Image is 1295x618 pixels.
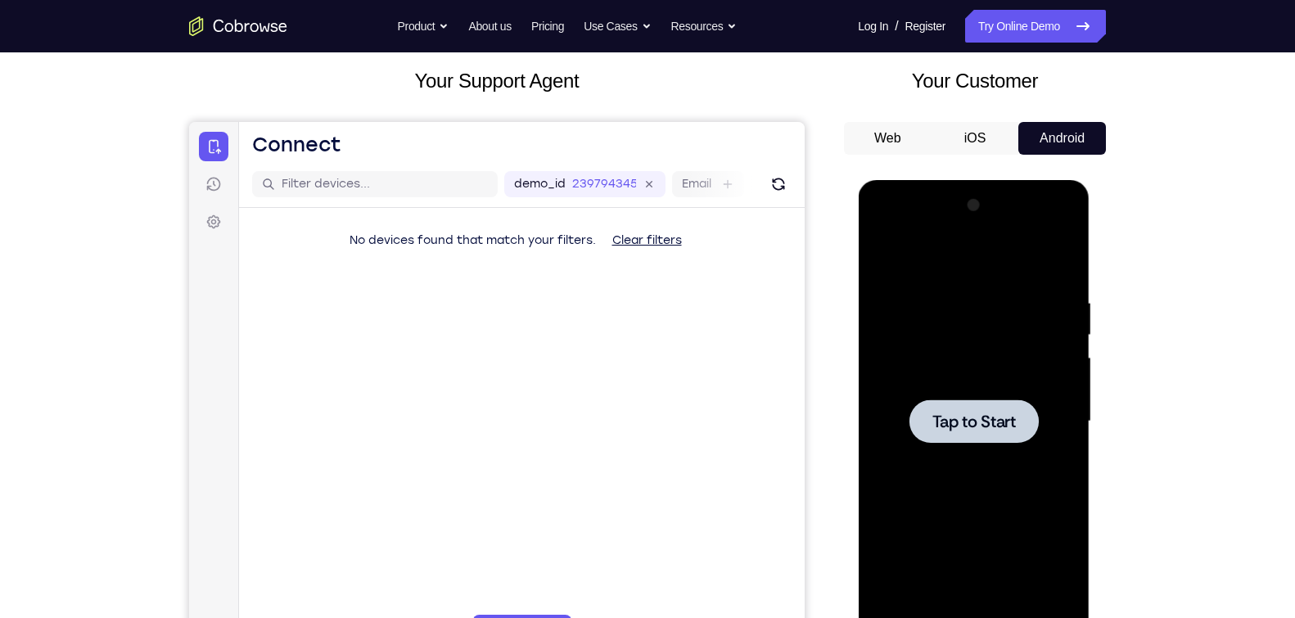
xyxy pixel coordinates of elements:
button: Web [844,122,932,155]
a: Go to the home page [189,16,287,36]
button: Use Cases [584,10,651,43]
button: Product [398,10,449,43]
button: iOS [932,122,1019,155]
button: Resources [671,10,738,43]
button: Tap to Start [51,219,180,263]
a: Register [905,10,945,43]
span: Tap to Start [74,233,157,250]
a: Pricing [531,10,564,43]
button: 6-digit code [283,493,382,526]
a: About us [468,10,511,43]
a: Log In [858,10,888,43]
a: Try Online Demo [965,10,1106,43]
h2: Your Support Agent [189,66,805,96]
span: / [895,16,898,36]
button: Clear filters [410,102,506,135]
span: No devices found that match your filters. [160,111,407,125]
button: Android [1018,122,1106,155]
h2: Your Customer [844,66,1106,96]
